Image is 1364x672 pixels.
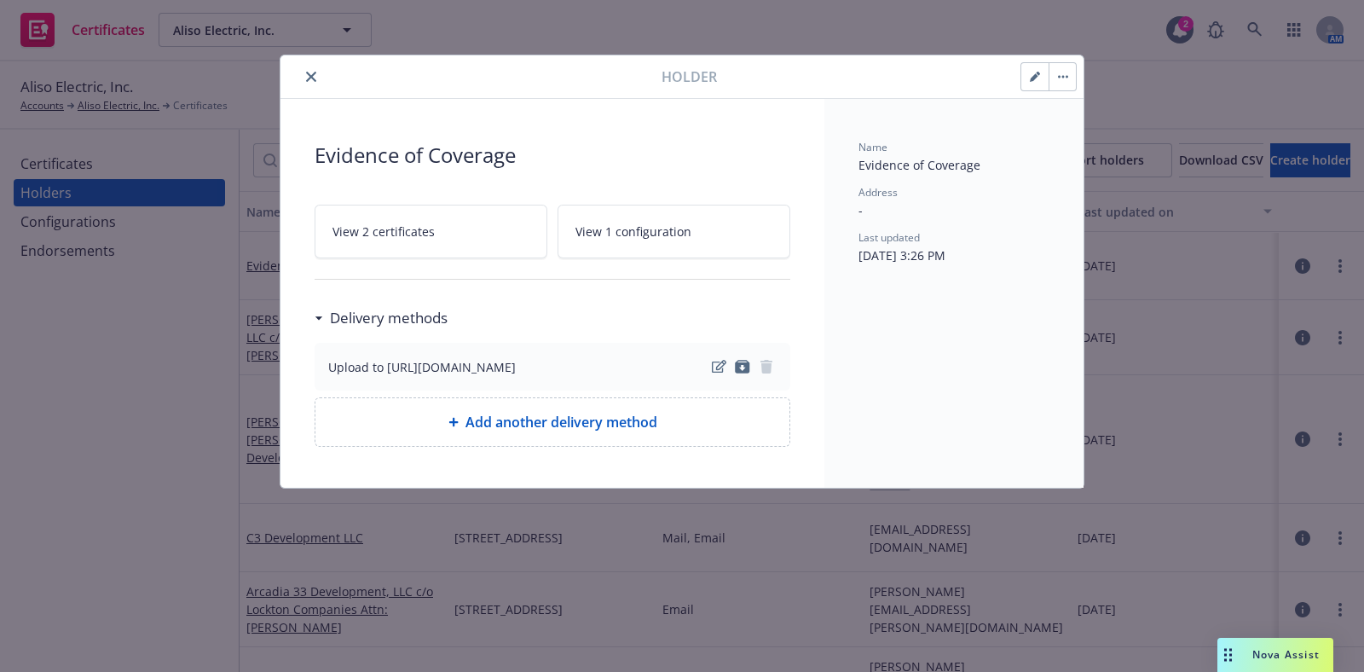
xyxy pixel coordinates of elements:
[858,140,887,154] span: Name
[315,397,790,447] div: Add another delivery method
[315,205,547,258] a: View 2 certificates
[708,356,729,377] a: edit
[315,307,448,329] div: Delivery methods
[858,247,945,264] span: [DATE] 3:26 PM
[575,223,691,240] span: View 1 configuration
[332,223,435,240] span: View 2 certificates
[732,356,753,377] a: archive
[858,157,980,173] span: Evidence of Coverage
[1217,638,1333,672] button: Nova Assist
[1217,638,1239,672] div: Drag to move
[328,358,516,376] div: Upload to [URL][DOMAIN_NAME]
[756,356,777,377] span: remove
[315,140,790,171] span: Evidence of Coverage
[858,230,920,245] span: Last updated
[465,412,657,432] span: Add another delivery method
[558,205,790,258] a: View 1 configuration
[858,202,863,218] span: -
[330,307,448,329] h3: Delivery methods
[858,185,898,200] span: Address
[1252,647,1320,662] span: Nova Assist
